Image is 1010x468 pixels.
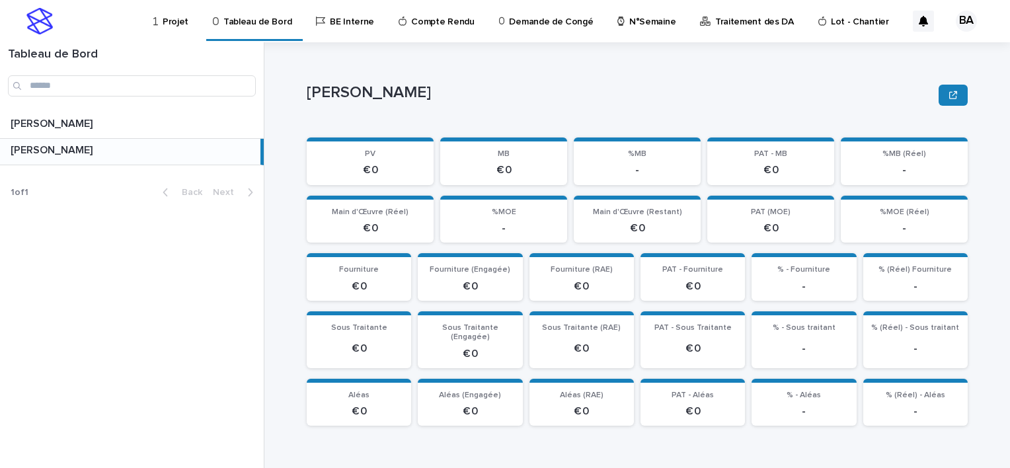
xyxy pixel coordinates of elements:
p: € 0 [448,164,559,176]
span: Sous Traitante (Engagée) [442,324,498,341]
span: PAT (MOE) [751,208,791,216]
span: Sous Traitante (RAE) [542,324,621,332]
span: Aléas (RAE) [560,391,603,399]
p: - [871,280,960,293]
p: € 0 [537,405,626,418]
p: € 0 [315,405,403,418]
p: € 0 [426,280,514,293]
span: PAT - MB [754,150,787,158]
span: Fourniture (Engagée) [430,266,510,274]
span: Fourniture (RAE) [551,266,613,274]
p: [PERSON_NAME] [307,83,933,102]
p: € 0 [648,342,737,355]
p: € 0 [315,342,403,355]
p: € 0 [315,164,426,176]
span: % - Fourniture [777,266,830,274]
p: € 0 [315,280,403,293]
p: - [849,222,960,235]
span: % - Aléas [787,391,821,399]
p: € 0 [426,348,514,360]
p: - [759,280,848,293]
span: %MB [628,150,646,158]
p: - [448,222,559,235]
span: PAT - Aléas [672,391,714,399]
button: Back [152,186,208,198]
h1: Tableau de Bord [8,48,256,62]
p: € 0 [315,222,426,235]
span: PV [365,150,375,158]
p: € 0 [426,405,514,418]
p: € 0 [715,222,826,235]
span: %MB (Réel) [882,150,926,158]
p: - [849,164,960,176]
span: Sous Traitante [331,324,387,332]
p: [PERSON_NAME] [11,115,95,130]
p: - [759,405,848,418]
span: Next [213,188,242,197]
input: Search [8,75,256,97]
span: Main d'Œuvre (Réel) [332,208,408,216]
p: € 0 [648,280,737,293]
span: %MOE (Réel) [880,208,929,216]
span: % (Réel) - Sous traitant [871,324,959,332]
p: € 0 [537,280,626,293]
button: Next [208,186,264,198]
img: stacker-logo-s-only.png [26,8,53,34]
p: € 0 [715,164,826,176]
p: - [759,342,848,355]
span: % (Réel) - Aléas [886,391,945,399]
span: % (Réel) Fourniture [878,266,952,274]
span: Fourniture [339,266,379,274]
span: Aléas (Engagée) [439,391,501,399]
span: % - Sous traitant [773,324,835,332]
span: Main d'Œuvre (Restant) [593,208,682,216]
div: BA [956,11,977,32]
p: € 0 [582,222,693,235]
p: € 0 [537,342,626,355]
span: PAT - Sous Traitante [654,324,732,332]
span: Back [174,188,202,197]
span: PAT - Fourniture [662,266,723,274]
span: %MOE [492,208,516,216]
p: € 0 [648,405,737,418]
span: Aléas [348,391,369,399]
p: [PERSON_NAME] [11,141,95,157]
p: - [582,164,693,176]
p: - [871,405,960,418]
p: - [871,342,960,355]
span: MB [498,150,510,158]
